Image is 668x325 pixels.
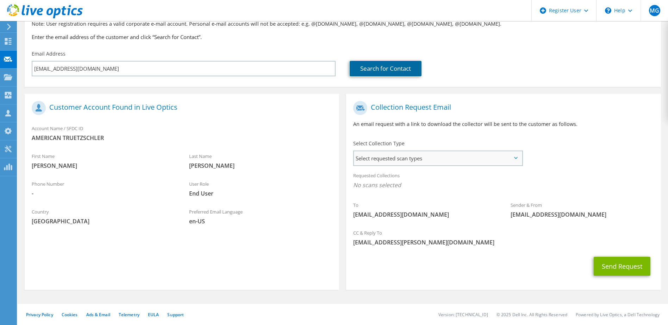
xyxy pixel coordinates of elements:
[353,120,654,128] p: An email request with a link to download the collector will be sent to the customer as follows.
[346,198,504,222] div: To
[189,162,332,170] span: [PERSON_NAME]
[353,211,497,218] span: [EMAIL_ADDRESS][DOMAIN_NAME]
[182,149,339,173] div: Last Name
[346,168,661,194] div: Requested Collections
[32,20,654,28] p: Note: User registration requires a valid corporate e-mail account. Personal e-mail accounts will ...
[32,217,175,225] span: [GEOGRAPHIC_DATA]
[32,101,329,115] h1: Customer Account Found in Live Optics
[25,177,182,201] div: Phone Number
[62,312,78,318] a: Cookies
[32,50,65,57] label: Email Address
[189,190,332,197] span: End User
[649,5,660,16] span: MG
[25,149,182,173] div: First Name
[25,121,339,145] div: Account Name / SFDC ID
[182,177,339,201] div: User Role
[350,61,422,76] a: Search for Contact
[497,312,567,318] li: © 2025 Dell Inc. All Rights Reserved
[594,257,650,276] button: Send Request
[353,140,405,147] label: Select Collection Type
[26,312,53,318] a: Privacy Policy
[576,312,660,318] li: Powered by Live Optics, a Dell Technology
[438,312,488,318] li: Version: [TECHNICAL_ID]
[148,312,159,318] a: EULA
[353,101,650,115] h1: Collection Request Email
[511,211,654,218] span: [EMAIL_ADDRESS][DOMAIN_NAME]
[353,181,654,189] span: No scans selected
[167,312,184,318] a: Support
[86,312,110,318] a: Ads & Email
[32,33,654,41] h3: Enter the email address of the customer and click “Search for Contact”.
[605,7,611,14] svg: \n
[354,151,522,165] span: Select requested scan types
[504,198,661,222] div: Sender & From
[32,134,332,142] span: AMERICAN TRUETZSCHLER
[25,204,182,229] div: Country
[32,190,175,197] span: -
[32,162,175,170] span: [PERSON_NAME]
[189,217,332,225] span: en-US
[346,225,661,250] div: CC & Reply To
[119,312,139,318] a: Telemetry
[353,238,654,246] span: [EMAIL_ADDRESS][PERSON_NAME][DOMAIN_NAME]
[182,204,339,229] div: Preferred Email Language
